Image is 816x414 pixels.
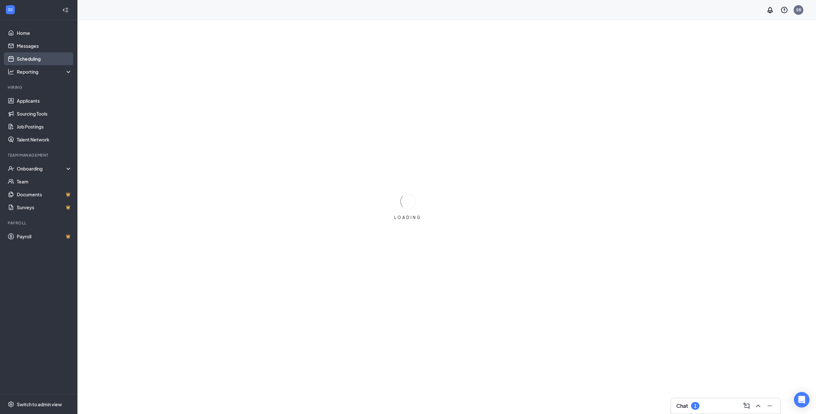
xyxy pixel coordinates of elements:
[753,401,763,411] button: ChevronUp
[765,401,775,411] button: Minimize
[392,215,424,220] div: LOADING
[17,165,66,172] div: Onboarding
[17,401,62,408] div: Switch to admin view
[766,6,774,14] svg: Notifications
[17,107,72,120] a: Sourcing Tools
[17,188,72,201] a: DocumentsCrown
[17,120,72,133] a: Job Postings
[743,402,751,410] svg: ComposeMessage
[7,6,14,13] svg: WorkstreamLogo
[8,401,14,408] svg: Settings
[754,402,762,410] svg: ChevronUp
[694,403,697,409] div: 1
[17,201,72,214] a: SurveysCrown
[676,402,688,409] h3: Chat
[17,133,72,146] a: Talent Network
[741,401,752,411] button: ComposeMessage
[781,6,788,14] svg: QuestionInfo
[8,165,14,172] svg: UserCheck
[8,220,71,226] div: Payroll
[17,68,72,75] div: Reporting
[17,230,72,243] a: PayrollCrown
[17,39,72,52] a: Messages
[17,52,72,65] a: Scheduling
[17,175,72,188] a: Team
[8,68,14,75] svg: Analysis
[62,7,69,13] svg: Collapse
[8,85,71,90] div: Hiring
[17,26,72,39] a: Home
[8,152,71,158] div: Team Management
[17,94,72,107] a: Applicants
[766,402,774,410] svg: Minimize
[794,392,810,408] div: Open Intercom Messenger
[796,7,801,13] div: SB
